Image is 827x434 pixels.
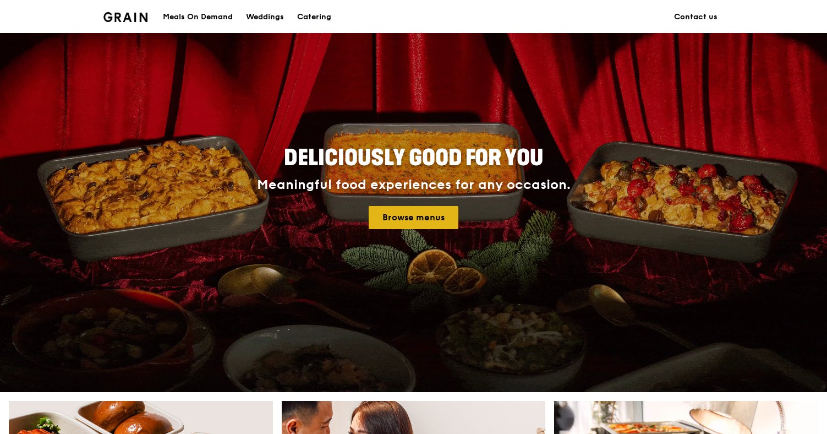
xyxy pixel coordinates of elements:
a: Contact us [667,1,724,34]
div: Catering [297,1,331,34]
a: Weddings [239,1,291,34]
div: Meaningful food experiences for any occasion. [216,177,612,193]
img: Grain [103,12,148,22]
a: Browse menus [369,206,458,229]
div: Weddings [246,1,284,34]
a: Catering [291,1,338,34]
span: Deliciously good for you [284,145,543,171]
div: Meals On Demand [163,1,233,34]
